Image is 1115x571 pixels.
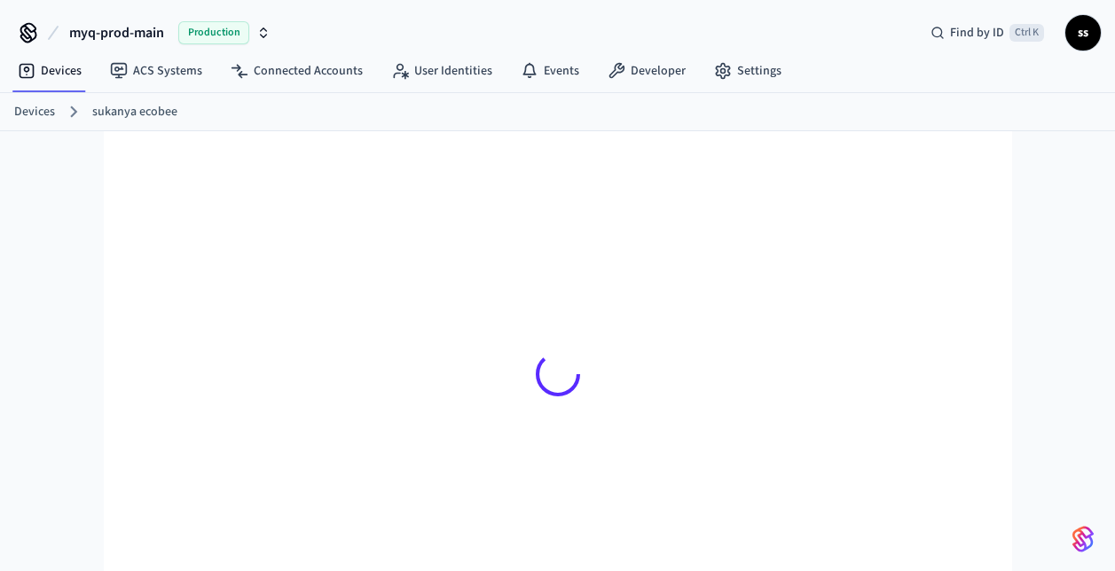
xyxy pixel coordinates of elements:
[593,55,700,87] a: Developer
[4,55,96,87] a: Devices
[700,55,796,87] a: Settings
[950,24,1004,42] span: Find by ID
[216,55,377,87] a: Connected Accounts
[1065,15,1101,51] button: ss
[1067,17,1099,49] span: ss
[178,21,249,44] span: Production
[377,55,506,87] a: User Identities
[916,17,1058,49] div: Find by IDCtrl K
[14,103,55,121] a: Devices
[1072,525,1094,553] img: SeamLogoGradient.69752ec5.svg
[506,55,593,87] a: Events
[96,55,216,87] a: ACS Systems
[92,103,177,121] a: sukanya ecobee
[1009,24,1044,42] span: Ctrl K
[69,22,164,43] span: myq-prod-main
